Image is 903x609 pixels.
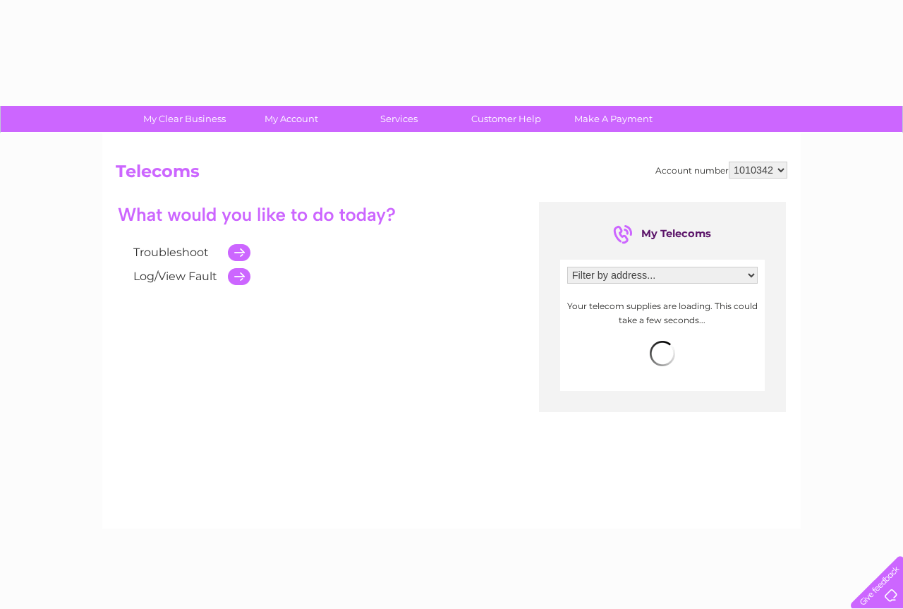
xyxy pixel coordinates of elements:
a: Make A Payment [555,106,672,132]
p: Your telecom supplies are loading. This could take a few seconds... [567,299,758,326]
a: Services [341,106,457,132]
a: Troubleshoot [133,246,209,259]
img: loading [650,341,675,366]
a: Customer Help [448,106,564,132]
h2: Telecoms [116,162,787,188]
a: My Clear Business [126,106,243,132]
div: My Telecoms [613,223,712,246]
a: My Account [234,106,350,132]
a: Log/View Fault [133,270,217,283]
div: Account number [655,162,787,179]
